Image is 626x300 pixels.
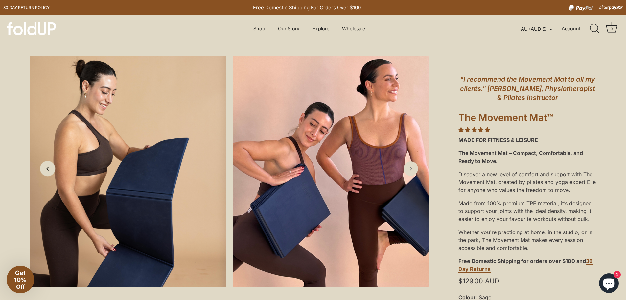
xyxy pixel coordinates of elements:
[458,258,586,264] strong: Free Domestic Shipping for orders over $100 and
[336,22,371,35] a: Wholesale
[248,22,271,35] a: Shop
[608,25,615,32] div: 0
[14,269,27,290] span: Get 10% Off
[597,273,621,295] inbox-online-store-chat: Shopify online store chat
[458,147,596,168] div: The Movement Mat – Compact, Comfortable, and Ready to Move.
[458,168,596,197] div: Discover a new level of comfort and support with The Movement Mat, created by pilates and yoga ex...
[7,266,34,293] div: Get 10% Off
[458,126,490,133] span: 4.85 stars
[458,226,596,255] div: Whether you're practicing at home, in the studio, or in the park, The Movement Mat makes every se...
[587,21,602,36] a: Search
[40,161,56,177] a: Previous slide
[458,112,596,126] h1: The Movement Mat™
[458,137,538,143] strong: MADE FOR FITNESS & LEISURE
[237,22,382,35] div: Primary navigation
[604,21,619,36] a: Cart
[562,25,592,33] a: Account
[272,22,305,35] a: Our Story
[30,56,226,287] img: midnight
[3,4,50,12] a: 30 day Return policy
[460,75,595,102] em: "I recommend the Movement Mat to all my clients." [PERSON_NAME], Physiotherapist & Pilates Instru...
[404,161,418,176] a: Next slide
[521,26,560,32] button: AU (AUD $)
[307,22,335,35] a: Explore
[458,278,499,284] span: $129.00 AUD
[458,197,596,226] div: Made from 100% premium TPE material, it’s designed to support your joints with the ideal density,...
